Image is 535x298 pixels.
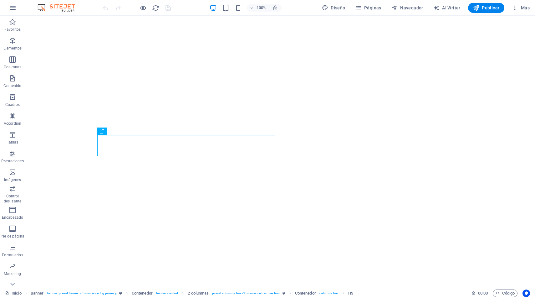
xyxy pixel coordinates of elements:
[322,5,345,11] span: Diseño
[7,140,18,145] p: Tablas
[355,5,381,11] span: Páginas
[389,3,426,13] button: Navegador
[5,102,20,107] p: Cuadros
[31,290,353,297] nav: breadcrumb
[348,290,353,297] span: Haz clic para seleccionar y doble clic para editar
[31,290,44,297] span: Haz clic para seleccionar y doble clic para editar
[152,4,159,12] i: Volver a cargar página
[4,65,22,70] p: Columnas
[139,4,147,12] button: Haz clic para salir del modo de previsualización y seguir editando
[273,5,278,11] i: Al redimensionar, ajustar el nivel de zoom automáticamente para ajustarse al dispositivo elegido.
[319,3,348,13] div: Diseño (Ctrl+Alt+Y)
[478,290,488,297] span: 00 00
[155,290,178,297] span: . banner-content
[473,5,500,11] span: Publicar
[353,3,384,13] button: Páginas
[318,290,339,297] span: . columns-box
[433,5,461,11] span: AI Writer
[471,290,488,297] h6: Tiempo de la sesión
[468,3,505,13] button: Publicar
[4,121,21,126] p: Accordion
[496,290,515,297] span: Código
[132,290,153,297] span: Haz clic para seleccionar y doble clic para editar
[4,27,21,32] p: Favoritos
[319,3,348,13] button: Diseño
[188,290,209,297] span: Haz clic para seleccionar y doble clic para editar
[211,290,280,297] span: . preset-columns-two-v2-insurance-hero-section
[522,290,530,297] button: Usercentrics
[152,4,159,12] button: reload
[3,46,22,51] p: Elementos
[295,290,316,297] span: Haz clic para seleccionar y doble clic para editar
[391,5,423,11] span: Navegador
[431,3,463,13] button: AI Writer
[5,290,22,297] a: Haz clic para cancelar la selección y doble clic para abrir páginas
[512,5,530,11] span: Más
[36,4,83,12] img: Editor Logo
[482,291,483,295] span: :
[46,290,116,297] span: . banner .preset-banner-v3-insurance .bg-primary
[119,291,122,295] i: Este elemento es un preajuste personalizable
[4,177,21,182] p: Imágenes
[2,215,23,220] p: Encabezado
[2,253,23,258] p: Formularios
[256,4,266,12] h6: 100%
[283,291,285,295] i: Este elemento es un preajuste personalizable
[1,159,23,164] p: Prestaciones
[509,3,532,13] button: Más
[1,234,24,239] p: Pie de página
[3,83,21,88] p: Contenido
[247,4,269,12] button: 100%
[493,290,517,297] button: Código
[4,271,21,276] p: Marketing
